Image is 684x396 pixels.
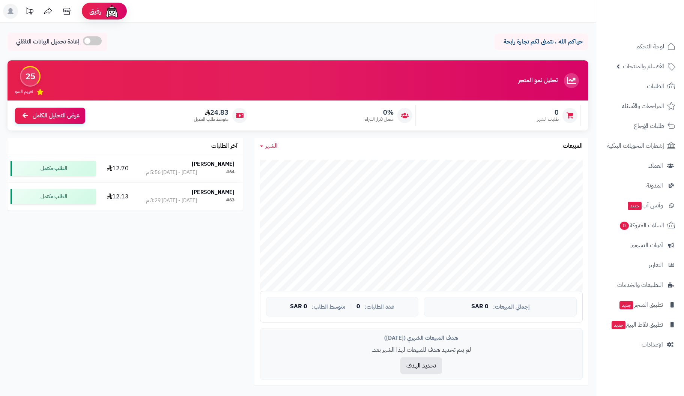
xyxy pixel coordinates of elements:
span: تطبيق نقاط البيع [611,319,663,330]
a: أدوات التسويق [601,236,679,254]
span: طلبات الإرجاع [634,121,664,131]
div: الطلب مكتمل [11,161,96,176]
span: التقارير [649,260,663,270]
a: العملاء [601,157,679,175]
span: المدونة [646,180,663,191]
span: عدد الطلبات: [365,304,394,310]
span: وآتس آب [627,200,663,211]
a: طلبات الإرجاع [601,117,679,135]
strong: [PERSON_NAME] [192,188,235,196]
a: إشعارات التحويلات البنكية [601,137,679,155]
div: [DATE] - [DATE] 3:29 م [146,197,197,204]
span: عرض التحليل الكامل [33,111,80,120]
span: 0 [537,108,559,117]
span: أدوات التسويق [630,240,663,250]
a: السلات المتروكة0 [601,216,679,234]
a: المراجعات والأسئلة [601,97,679,115]
span: إعادة تحميل البيانات التلقائي [16,37,79,46]
span: 0 [619,221,629,230]
span: تقييم النمو [15,88,33,95]
div: [DATE] - [DATE] 5:56 م [146,169,197,176]
span: طلبات الشهر [537,116,559,123]
span: 0% [365,108,394,117]
a: لوحة التحكم [601,37,679,55]
div: الطلب مكتمل [11,189,96,204]
span: متوسط الطلب: [312,304,346,310]
a: تطبيق نقاط البيعجديد [601,316,679,334]
span: 0 SAR [471,303,489,310]
span: التطبيقات والخدمات [617,280,663,290]
a: وآتس آبجديد [601,196,679,214]
strong: [PERSON_NAME] [192,160,235,168]
span: 0 SAR [290,303,307,310]
span: جديد [628,202,642,210]
h3: آخر الطلبات [211,143,238,150]
h3: المبيعات [563,143,583,150]
span: جديد [619,301,633,309]
div: هدف المبيعات الشهري ([DATE]) [266,334,577,342]
span: الطلبات [647,81,664,91]
span: إشعارات التحويلات البنكية [607,141,664,151]
span: لوحة التحكم [636,41,664,52]
span: معدل تكرار الشراء [365,116,394,123]
span: تطبيق المتجر [619,300,663,310]
h3: تحليل نمو المتجر [518,77,558,84]
span: الشهر [265,141,278,150]
span: الإعدادات [642,339,663,350]
p: لم يتم تحديد هدف للمبيعات لهذا الشهر بعد. [266,346,577,354]
p: حياكم الله ، نتمنى لكم تجارة رابحة [500,37,583,46]
a: التطبيقات والخدمات [601,276,679,294]
a: تطبيق المتجرجديد [601,296,679,314]
span: | [350,304,352,309]
div: #63 [226,197,235,204]
a: عرض التحليل الكامل [15,108,85,124]
a: تحديثات المنصة [20,4,39,21]
span: الأقسام والمنتجات [623,61,664,72]
span: العملاء [648,160,663,171]
a: الشهر [260,142,278,150]
span: السلات المتروكة [619,220,664,231]
span: متوسط طلب العميل [194,116,229,123]
a: الطلبات [601,77,679,95]
a: الإعدادات [601,336,679,354]
td: 12.70 [99,154,137,182]
img: logo-2.png [633,11,677,27]
span: 24.83 [194,108,229,117]
div: #64 [226,169,235,176]
span: جديد [612,321,625,329]
a: التقارير [601,256,679,274]
span: 0 [356,303,360,310]
img: ai-face.png [104,4,119,19]
a: المدونة [601,177,679,195]
span: إجمالي المبيعات: [493,304,530,310]
span: المراجعات والأسئلة [622,101,664,111]
span: رفيق [89,7,101,16]
button: تحديد الهدف [400,357,442,374]
td: 12.13 [99,183,137,210]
